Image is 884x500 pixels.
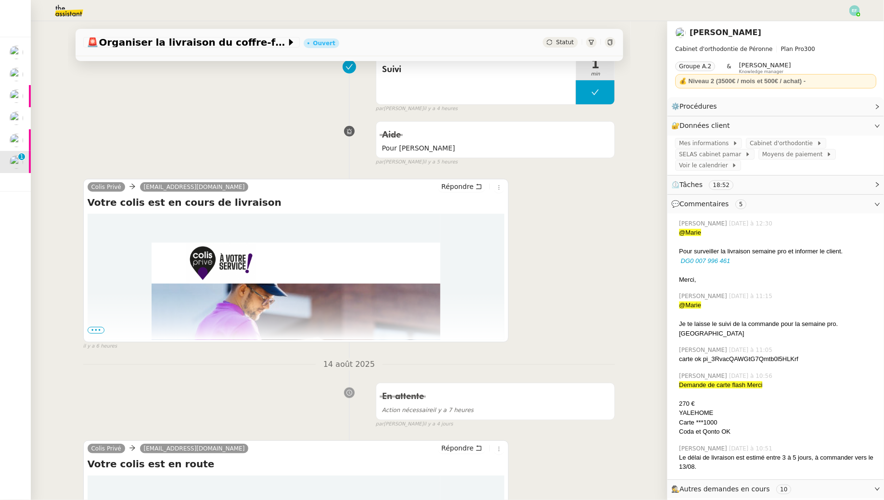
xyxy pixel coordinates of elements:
img: users%2FutyFSk64t3XkVZvBICD9ZGkOt3Y2%2Favatar%2F51cb3b97-3a78-460b-81db-202cf2efb2f3 [10,134,23,147]
span: SELAS cabinet pamar [679,150,745,159]
span: Action nécessaire [382,407,433,413]
div: ⏲️Tâches 18:52 [667,175,884,194]
div: YALEHOME [679,408,876,418]
img: users%2FSg6jQljroSUGpSfKFUOPmUmNaZ23%2Favatar%2FUntitled.png [10,46,23,59]
div: carte ok pi_3RvacQAWGtG7Qmtb0l5HLKrf [679,354,876,364]
nz-tag: 10 [776,485,791,494]
span: par [376,158,384,166]
span: [PERSON_NAME] [679,444,729,453]
div: 🕵️Autres demandes en cours 10 [667,480,884,499]
span: par [376,420,384,428]
div: Merci, [679,275,876,285]
span: [PERSON_NAME] [679,292,729,300]
span: Tâches [679,181,703,188]
span: 🔐 [671,120,734,131]
img: svg [849,5,860,16]
span: & [727,62,731,74]
nz-tag: 18:52 [709,180,733,190]
span: 14 août 2025 [316,358,383,371]
span: il y a 4 heures [423,105,458,113]
div: 💬Commentaires 5 [667,195,884,213]
span: Suivi [382,62,571,77]
small: [PERSON_NAME] [376,105,458,113]
span: [DATE] à 12:30 [729,219,774,228]
span: [PERSON_NAME] [679,346,729,354]
a: Colis Privé [88,183,125,191]
span: il y a 5 heures [423,158,458,166]
img: Colis Privé [186,243,256,284]
span: [PERSON_NAME] [679,219,729,228]
span: 🚨 [87,37,99,48]
span: 💬 [671,200,750,208]
small: [PERSON_NAME] [376,158,458,166]
span: [PERSON_NAME] [739,62,791,69]
span: ⚙️ [671,101,721,112]
span: ⏲️ [671,181,742,188]
span: 🕵️ [671,485,795,493]
button: Répondre [438,181,486,192]
span: 1 [576,59,615,70]
span: @Marie [679,229,701,236]
a: [PERSON_NAME] [690,28,761,37]
button: Répondre [438,443,486,453]
nz-badge-sup: 1 [18,153,25,160]
span: min [576,70,615,78]
span: [DATE] à 11:05 [729,346,774,354]
a: DG0 007 996 461 [681,257,730,264]
div: Pour surveiller la livraison semaine pro et informer le client. [679,247,876,256]
span: Pour [PERSON_NAME] [382,143,609,154]
span: Demande de carte flash Merci [679,381,762,388]
span: Moyens de paiement [762,150,826,159]
div: Coda et Qonto OK [679,427,876,437]
span: [EMAIL_ADDRESS][DOMAIN_NAME] [144,445,245,452]
span: Procédures [679,102,717,110]
span: Mes informations [679,138,732,148]
span: [DATE] à 10:51 [729,444,774,453]
img: users%2FSg6jQljroSUGpSfKFUOPmUmNaZ23%2Favatar%2FUntitled.png [10,89,23,103]
span: Répondre [441,182,474,191]
h4: Votre colis est en route [88,457,505,471]
span: Organiser la livraison du coffre-fort [87,37,286,47]
span: Aide [382,131,401,139]
span: [EMAIL_ADDRESS][DOMAIN_NAME] [144,184,245,190]
span: Cabinet d'orthodontie de Péronne [675,46,772,52]
span: ••• [88,327,105,334]
strong: 💰 Niveau 2 (3500€ / mois et 500€ / achat) - [679,77,806,85]
app-user-label: Knowledge manager [739,62,791,74]
small: [PERSON_NAME] [376,420,453,428]
span: Statut [556,39,574,46]
div: 270 € [679,399,876,409]
span: Voir le calendrier [679,161,731,170]
span: il y a 7 heures [382,407,474,413]
nz-tag: 5 [735,200,747,209]
span: [DATE] à 10:56 [729,372,774,380]
div: Ouvert [313,40,335,46]
p: 1 [20,153,24,162]
span: 300 [804,46,815,52]
img: users%2FME7CwGhkVpexbSaUxoFyX6OhGQk2%2Favatar%2Fe146a5d2-1708-490f-af4b-78e736222863 [10,68,23,81]
span: Commentaires [679,200,729,208]
span: il y a 6 heures [83,342,117,350]
span: il y a 4 jours [423,420,453,428]
span: Cabinet d'orthodontie [750,138,817,148]
span: Autres demandes en cours [679,485,770,493]
span: [DATE] à 11:15 [729,292,774,300]
img: users%2FlEKjZHdPaYMNgwXp1mLJZ8r8UFs1%2Favatar%2F1e03ee85-bb59-4f48-8ffa-f076c2e8c285 [10,155,23,169]
img: users%2FlEKjZHdPaYMNgwXp1mLJZ8r8UFs1%2Favatar%2F1e03ee85-bb59-4f48-8ffa-f076c2e8c285 [675,27,686,38]
span: Répondre [441,443,474,453]
img: users%2FSg6jQljroSUGpSfKFUOPmUmNaZ23%2Favatar%2FUntitled.png [10,112,23,125]
span: par [376,105,384,113]
div: Je te laisse le suivi de la commande pour la semaine pro. [GEOGRAPHIC_DATA] [679,319,876,338]
div: 🔐Données client [667,116,884,135]
div: ⚙️Procédures [667,97,884,116]
nz-tag: Groupe A.2 [675,62,715,71]
span: En attente [382,392,424,401]
div: Le délai de livraison est estimé entre 3 à 5 jours, à commander vers le 13/08. [679,453,876,472]
span: @Marie [679,301,701,309]
span: Plan Pro [781,46,804,52]
span: [PERSON_NAME] [679,372,729,380]
span: Knowledge manager [739,69,784,75]
span: Données client [679,122,730,129]
h4: Votre colis est en cours de livraison [88,196,505,209]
